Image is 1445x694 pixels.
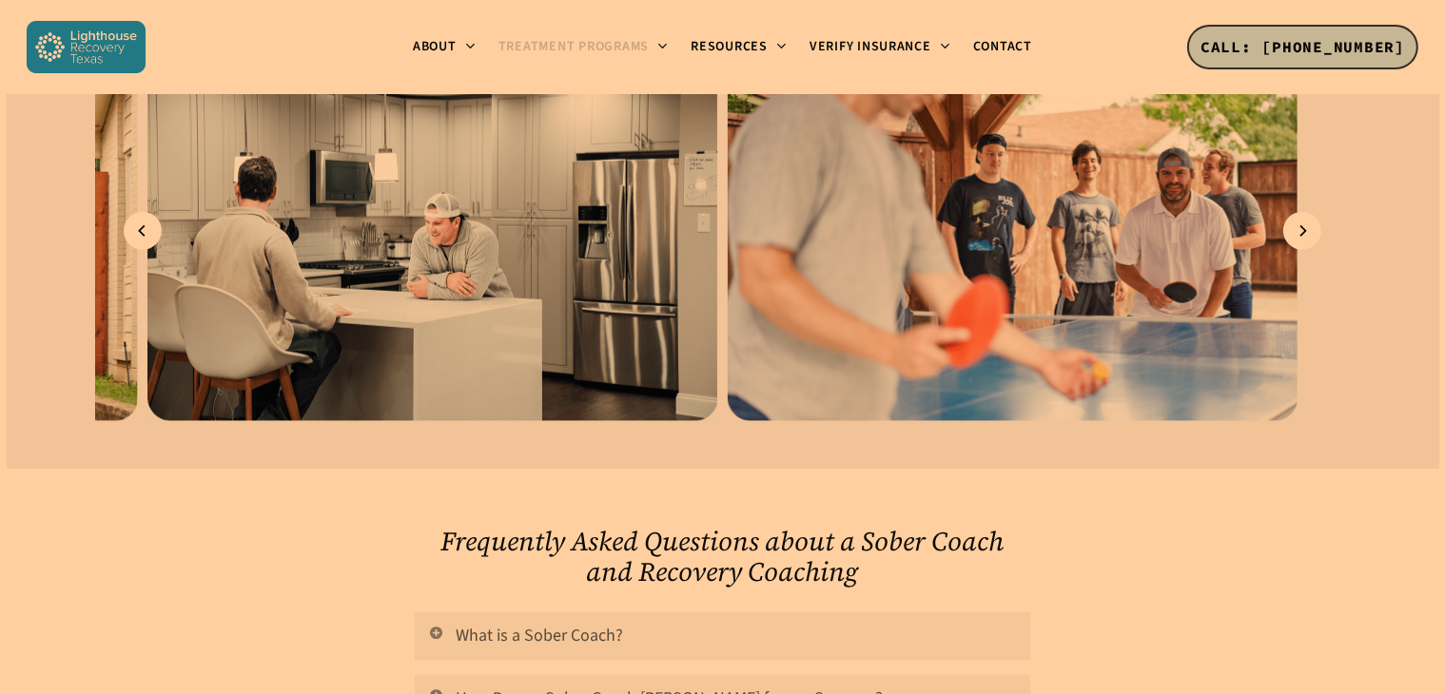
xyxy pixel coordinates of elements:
a: What is a Sober Coach? [415,612,1029,661]
a: Resources [679,40,798,55]
img: Untitled-1Artboard-4 [727,41,1298,421]
a: Treatment Programs [487,40,680,55]
a: Contact [962,40,1044,54]
img: Untitled-1Artboard-3 [147,41,718,421]
span: CALL: [PHONE_NUMBER] [1201,37,1405,56]
button: Next [1283,212,1321,250]
a: CALL: [PHONE_NUMBER] [1187,25,1418,70]
span: Contact [973,37,1032,56]
span: Treatment Programs [498,37,650,56]
span: About [413,37,457,56]
h2: Frequently Asked Questions about a Sober Coach and Recovery Coaching [415,526,1029,587]
span: Resources [691,37,768,56]
a: About [401,40,487,55]
img: Lighthouse Recovery Texas [27,21,146,73]
span: Verify Insurance [810,37,931,56]
a: Verify Insurance [798,40,962,55]
button: Previous [124,212,162,250]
